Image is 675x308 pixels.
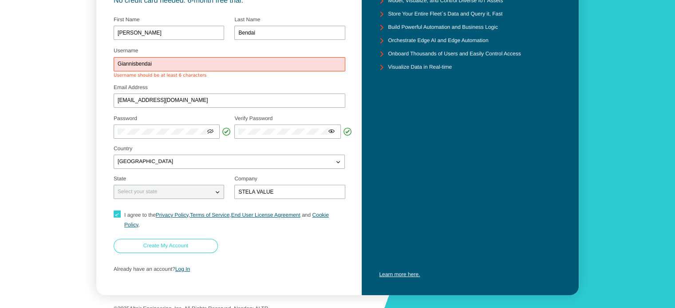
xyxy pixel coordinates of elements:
span: I agree to the , , , [124,212,329,228]
unity-typography: Store Your Entire Fleet`s Data and Query it, Fast [388,11,502,17]
span: and [302,212,311,218]
label: Username [114,47,138,54]
a: End User License Agreement [231,212,300,218]
a: Learn more here. [379,271,420,277]
a: Terms of Service [190,212,229,218]
iframe: YouTube video player [379,166,561,268]
div: Username should be at least 6 characters [114,73,345,78]
unity-typography: Orchestrate Edge AI and Edge Automation [388,38,488,44]
p: Already have an account? [114,266,345,273]
label: Password [114,115,137,121]
a: Cookie Policy [124,212,329,228]
unity-typography: Visualize Data in Real-time [388,64,452,70]
a: Log In [175,266,190,272]
unity-typography: Onboard Thousands of Users and Easily Control Access [388,51,521,57]
label: Email Address [114,84,148,90]
label: Verify Password [234,115,272,121]
a: Privacy Policy [156,212,189,218]
unity-typography: Build Powerful Automation and Business Logic [388,24,497,31]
